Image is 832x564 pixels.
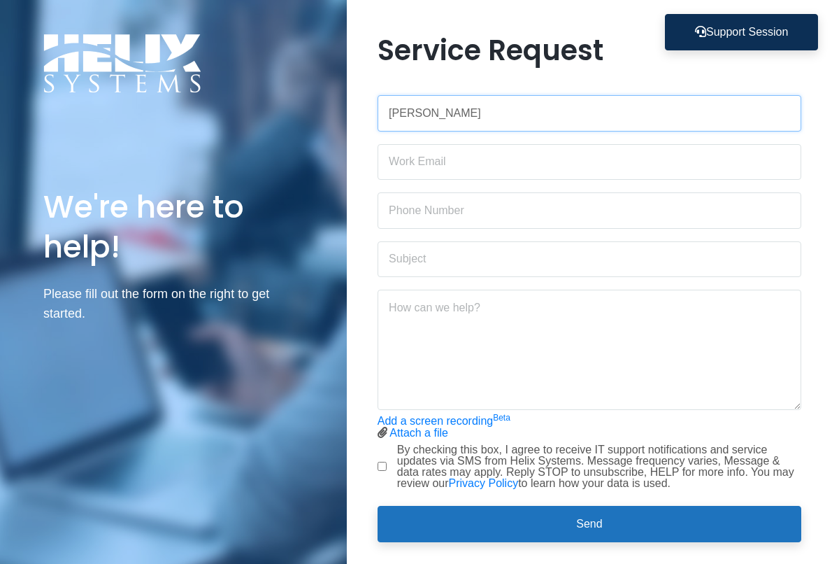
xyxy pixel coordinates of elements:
[378,241,801,278] input: Subject
[378,144,801,181] input: Work Email
[389,427,448,439] a: Attach a file
[378,415,510,427] a: Add a screen recordingBeta
[378,95,801,132] input: Name
[43,284,303,325] p: Please fill out the form on the right to get started.
[493,413,510,423] sup: Beta
[665,14,818,50] button: Support Session
[378,192,801,229] input: Phone Number
[378,506,801,542] button: Send
[378,34,801,67] h1: Service Request
[397,444,801,489] label: By checking this box, I agree to receive IT support notifications and service updates via SMS fro...
[43,188,303,267] h1: We're here to help!
[43,34,201,93] img: Logo
[449,477,519,489] a: Privacy Policy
